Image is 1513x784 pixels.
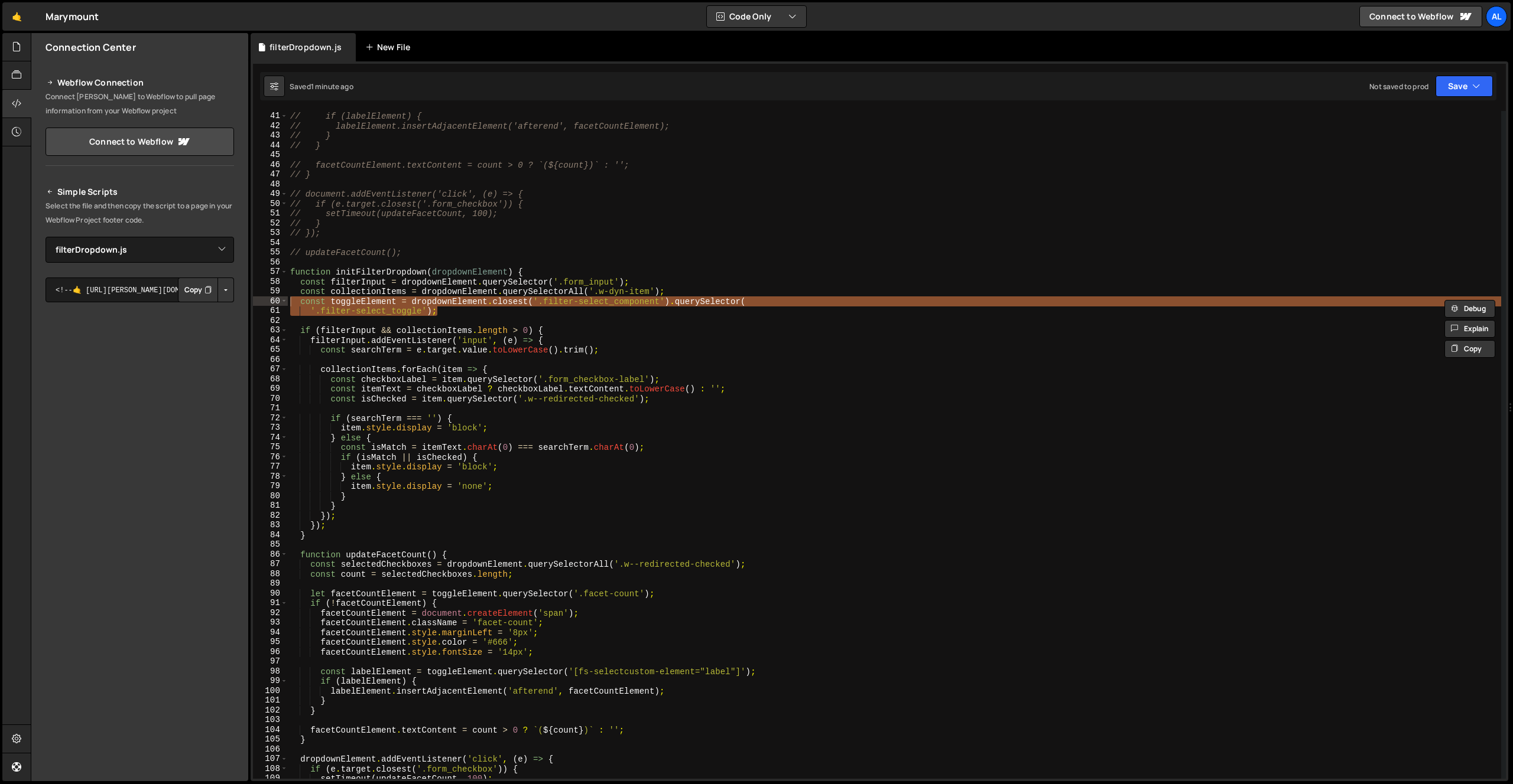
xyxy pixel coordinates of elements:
[253,472,288,482] div: 78
[1444,300,1495,318] button: Debug
[253,442,288,452] div: 75
[253,559,288,569] div: 87
[253,247,288,257] div: 55
[707,6,806,27] button: Code Only
[1486,6,1507,27] a: Al
[253,725,288,735] div: 104
[253,462,288,472] div: 77
[253,715,288,725] div: 103
[253,695,288,705] div: 101
[253,228,288,238] div: 53
[253,550,288,560] div: 86
[253,511,288,521] div: 82
[290,81,353,92] div: Saved
[253,179,288,190] div: 48
[253,598,288,608] div: 91
[253,169,288,179] div: 47
[1444,340,1495,358] button: Copy
[1369,81,1428,92] div: Not saved to prod
[253,413,288,423] div: 72
[253,628,288,638] div: 94
[253,501,288,511] div: 81
[253,160,288,170] div: 46
[253,345,288,355] div: 65
[253,589,288,599] div: 90
[253,150,288,160] div: 45
[253,656,288,667] div: 97
[46,185,234,199] h2: Simple Scripts
[311,81,353,92] div: 1 minute ago
[253,286,288,296] div: 59
[253,686,288,696] div: 100
[253,481,288,491] div: 79
[253,647,288,657] div: 96
[46,76,234,90] h2: Webflow Connection
[253,667,288,677] div: 98
[46,199,234,227] p: Select the file and then copy the script to a page in your Webflow Project footer code.
[253,141,288,151] div: 44
[46,128,234,156] a: Connect to Webflow
[253,579,288,589] div: 89
[46,90,234,118] p: Connect [PERSON_NAME] to Webflow to pull page information from your Webflow project
[46,436,235,542] iframe: YouTube video player
[1444,320,1495,338] button: Explain
[253,355,288,365] div: 66
[253,238,288,248] div: 54
[253,491,288,501] div: 80
[253,306,288,316] div: 61
[253,608,288,618] div: 92
[253,111,288,121] div: 41
[253,218,288,228] div: 52
[270,41,342,53] div: filterDropdown.js
[253,296,288,306] div: 60
[253,121,288,131] div: 42
[253,618,288,628] div: 93
[253,316,288,326] div: 62
[253,773,288,783] div: 109
[253,705,288,716] div: 102
[2,2,31,31] a: 🤙
[253,423,288,433] div: 73
[253,764,288,774] div: 108
[1436,76,1493,97] button: Save
[253,364,288,374] div: 67
[253,744,288,754] div: 106
[46,277,234,302] textarea: <!--🤙 [URL][PERSON_NAME][DOMAIN_NAME]> <script>document.addEventListener("DOMContentLoaded", func...
[253,452,288,462] div: 76
[46,9,99,24] div: Marymount
[253,335,288,345] div: 64
[253,403,288,413] div: 71
[46,41,136,54] h2: Connection Center
[1359,6,1482,27] a: Connect to Webflow
[253,676,288,686] div: 99
[253,754,288,764] div: 107
[253,530,288,540] div: 84
[178,277,218,302] button: Copy
[253,540,288,550] div: 85
[253,520,288,530] div: 83
[253,325,288,335] div: 63
[253,637,288,647] div: 95
[365,41,415,53] div: New File
[253,734,288,744] div: 105
[253,208,288,218] div: 51
[46,322,235,428] iframe: YouTube video player
[253,199,288,209] div: 50
[253,130,288,141] div: 43
[253,277,288,287] div: 58
[253,189,288,199] div: 49
[178,277,234,302] div: Button group with nested dropdown
[253,257,288,267] div: 56
[253,394,288,404] div: 70
[253,267,288,277] div: 57
[253,384,288,394] div: 69
[253,569,288,579] div: 88
[253,433,288,443] div: 74
[253,374,288,384] div: 68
